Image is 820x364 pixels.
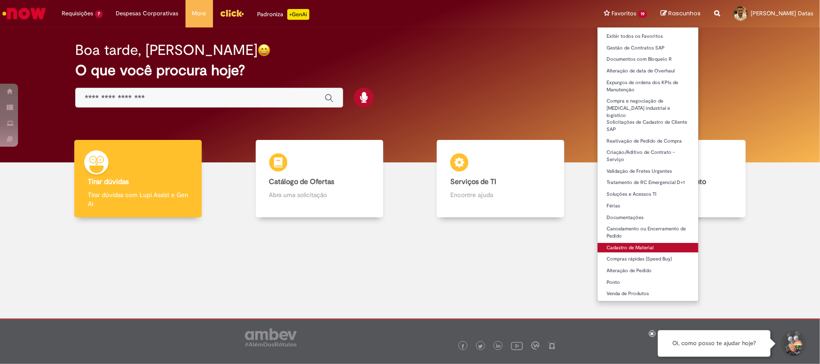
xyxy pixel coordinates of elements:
a: Cadastro de Material [598,243,698,253]
img: happy-face.png [258,44,271,57]
img: logo_footer_ambev_rotulo_gray.png [245,328,297,346]
a: Cancelamento ou Encerramento de Pedido [598,224,698,241]
a: Ponto [598,278,698,288]
p: +GenAi [287,9,309,20]
span: Despesas Corporativas [116,9,179,18]
a: Rascunhos [661,9,701,18]
div: Padroniza [258,9,309,20]
a: Catálogo de Ofertas Abra uma solicitação [229,140,410,218]
a: Gestão de Contratos SAP [598,43,698,53]
a: Base de Conhecimento Consulte e aprenda [591,140,773,218]
img: logo_footer_youtube.png [511,340,523,351]
button: Iniciar Conversa de Suporte [779,330,806,357]
a: Soluções e Acessos TI [598,189,698,199]
p: Tirar dúvidas com Lupi Assist e Gen Ai [88,190,188,208]
a: Tratamento de RC Emergencial D+1 [598,178,698,188]
a: Compras rápidas (Speed Buy) [598,254,698,264]
span: Requisições [62,9,93,18]
img: logo_footer_twitter.png [478,344,483,349]
a: Venda de Produtos [598,289,698,299]
img: logo_footer_facebook.png [461,344,465,349]
b: Catálogo de Ofertas [269,177,335,186]
div: Oi, como posso te ajudar hoje? [658,330,770,357]
img: click_logo_yellow_360x200.png [220,6,244,20]
a: Serviços de TI Encontre ajuda [410,140,592,218]
a: Alteração de data de Overhaul [598,66,698,76]
a: Validação de Fretes Urgentes [598,166,698,176]
span: Rascunhos [668,9,701,18]
img: logo_footer_linkedin.png [496,344,501,349]
a: Tirar dúvidas Tirar dúvidas com Lupi Assist e Gen Ai [47,140,229,218]
a: Criação/Aditivo de Contrato - Serviço [598,148,698,164]
a: Compra e negociação de [MEDICAL_DATA] industrial e logístico [598,96,698,116]
a: Exibir todos os Favoritos [598,31,698,41]
h2: O que você procura hoje? [75,63,745,78]
a: Férias [598,201,698,211]
a: Alteração de Pedido [598,266,698,276]
a: Solicitações de Cadastro de Cliente SAP [598,117,698,134]
a: Documentações [598,213,698,223]
p: Abra uma solicitação [269,190,370,199]
img: ServiceNow [1,4,47,22]
span: Favoritos [612,9,636,18]
span: 19 [638,10,647,18]
ul: Favoritos [597,27,699,301]
img: logo_footer_naosei.png [548,342,556,350]
img: logo_footer_workplace.png [531,342,539,350]
b: Serviços de TI [450,177,496,186]
span: More [192,9,206,18]
span: 7 [95,10,103,18]
b: Tirar dúvidas [88,177,129,186]
a: Documentos com Bloqueio R [598,54,698,64]
a: Expurgos de ordens dos KPIs de Manutenção [598,78,698,94]
a: Reativação de Pedido de Compra [598,136,698,146]
span: [PERSON_NAME] Datas [751,9,813,17]
h2: Boa tarde, [PERSON_NAME] [75,42,258,58]
p: Encontre ajuda [450,190,551,199]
